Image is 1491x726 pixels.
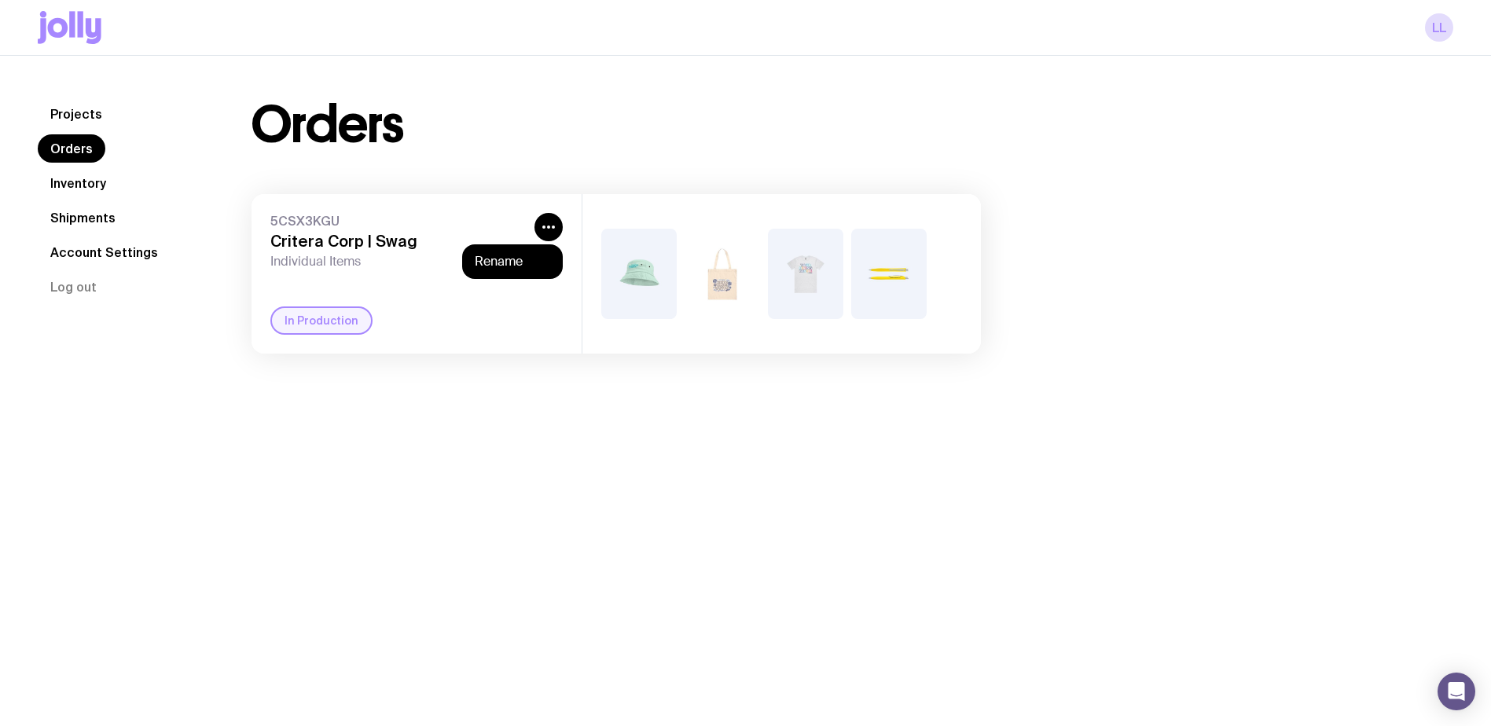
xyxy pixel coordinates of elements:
[38,203,128,232] a: Shipments
[38,273,109,301] button: Log out
[38,169,119,197] a: Inventory
[475,254,550,269] button: Rename
[1425,13,1453,42] a: LL
[38,100,115,128] a: Projects
[38,134,105,163] a: Orders
[270,232,528,251] h3: Critera Corp | Swag
[270,306,373,335] div: In Production
[270,254,528,269] span: Individual Items
[1438,673,1475,710] div: Open Intercom Messenger
[38,238,171,266] a: Account Settings
[270,213,528,229] span: 5CSX3KGU
[252,100,403,150] h1: Orders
